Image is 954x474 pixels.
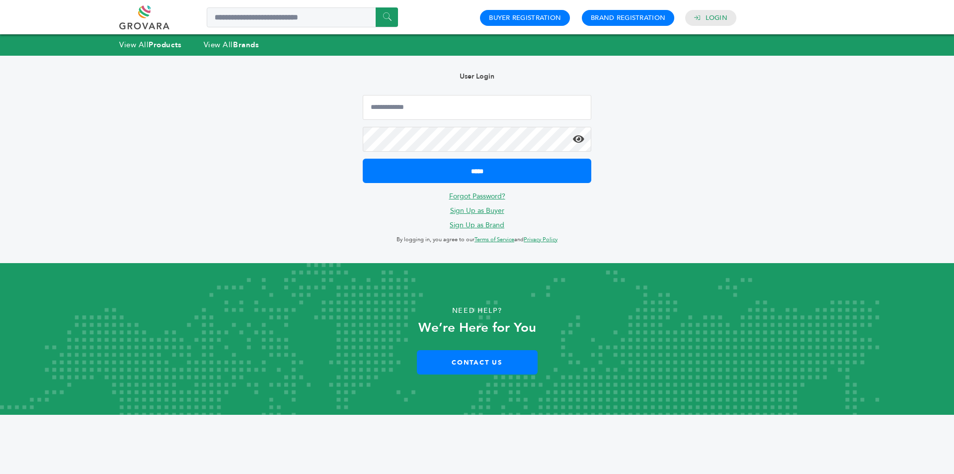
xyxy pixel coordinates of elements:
[204,40,259,50] a: View AllBrands
[706,13,727,22] a: Login
[48,303,906,318] p: Need Help?
[450,220,504,230] a: Sign Up as Brand
[489,13,561,22] a: Buyer Registration
[449,191,505,201] a: Forgot Password?
[450,206,504,215] a: Sign Up as Buyer
[233,40,259,50] strong: Brands
[207,7,398,27] input: Search a product or brand...
[363,127,591,152] input: Password
[363,95,591,120] input: Email Address
[418,319,536,337] strong: We’re Here for You
[524,236,557,243] a: Privacy Policy
[149,40,181,50] strong: Products
[119,40,182,50] a: View AllProducts
[417,350,538,375] a: Contact Us
[363,234,591,246] p: By logging in, you agree to our and
[460,72,494,81] b: User Login
[591,13,665,22] a: Brand Registration
[475,236,514,243] a: Terms of Service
